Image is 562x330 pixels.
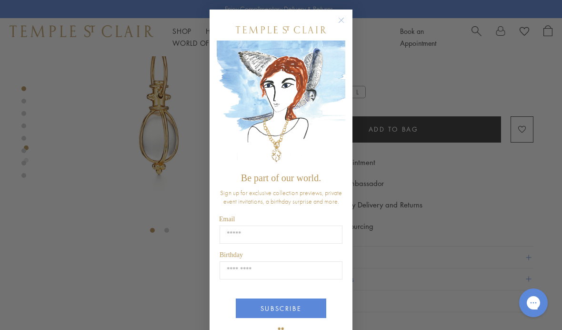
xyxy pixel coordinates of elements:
[236,299,326,318] button: SUBSCRIBE
[217,41,345,168] img: c4a9eb12-d91a-4d4a-8ee0-386386f4f338.jpeg
[236,26,326,33] img: Temple St. Clair
[340,19,352,31] button: Close dialog
[220,188,342,206] span: Sign up for exclusive collection previews, private event invitations, a birthday surprise and more.
[514,285,552,320] iframe: Gorgias live chat messenger
[219,216,235,223] span: Email
[220,251,243,258] span: Birthday
[220,226,342,244] input: Email
[241,173,321,183] span: Be part of our world.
